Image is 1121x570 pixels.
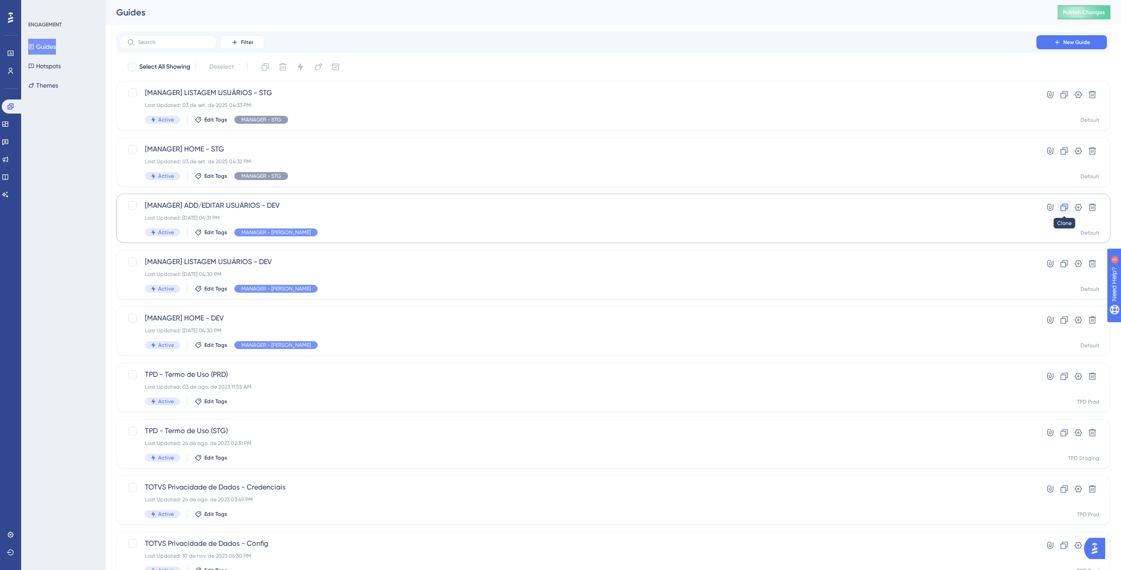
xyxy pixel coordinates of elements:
button: Filter [220,35,264,49]
span: [MANAGER] HOME - STG [145,144,1011,154]
button: Deselect [201,59,242,75]
span: MANAGER - STG [241,116,281,123]
button: New Guide [1036,35,1107,49]
div: Last Updated: 24 de ago. de 2023 03:49 PM [145,496,1011,503]
div: TPD Prod [1077,398,1099,405]
div: Last Updated: 03 de set. de 2025 04:33 PM [145,102,1011,109]
span: Publish Changes [1063,9,1105,16]
span: Edit Tags [204,229,227,236]
div: Last Updated: 03 de ago. de 2023 11:55 AM [145,383,1011,390]
span: Need Help? [21,2,55,13]
div: Last Updated: 10 de nov. de 2023 06:30 PM [145,552,1011,559]
div: Last Updated: 24 de ago. de 2023 02:31 PM [145,440,1011,447]
div: 5 [61,4,64,11]
span: Edit Tags [204,342,227,349]
span: Active [158,116,174,123]
span: MANAGER - STG [241,173,281,180]
span: Deselect [209,62,234,72]
div: Default [1080,342,1099,349]
span: Edit Tags [204,398,227,405]
div: Default [1080,117,1099,124]
span: [MANAGER] LISTAGEM USUÁRIOS - STG [145,88,1011,98]
button: Edit Tags [195,285,227,292]
span: Edit Tags [204,511,227,518]
span: Edit Tags [204,285,227,292]
div: Guides [116,6,1036,18]
button: Edit Tags [195,116,227,123]
div: Last Updated: [DATE] 04:30 PM [145,271,1011,278]
span: Edit Tags [204,454,227,461]
span: Active [158,398,174,405]
div: TPD Staging [1068,455,1099,462]
span: Select All Showing [139,62,190,72]
div: Last Updated: [DATE] 04:31 PM [145,214,1011,221]
input: Search [138,39,209,45]
span: TPD - Termo de Uso (PRD) [145,369,1011,380]
span: Active [158,285,174,292]
button: Edit Tags [195,511,227,518]
span: Filter [241,39,253,46]
span: TOTVS Privacidade de Dados - Config [145,538,1011,549]
iframe: UserGuiding AI Assistant Launcher [1084,535,1110,562]
div: Default [1080,286,1099,293]
span: Edit Tags [204,173,227,180]
span: [MANAGER] ADD/EDITAR USUÁRIOS - DEV [145,200,1011,211]
div: Default [1080,173,1099,180]
button: Publish Changes [1058,5,1110,19]
button: Guides [28,39,56,55]
button: Edit Tags [195,342,227,349]
span: MANAGER - [PERSON_NAME] [241,285,311,292]
span: MANAGER - [PERSON_NAME] [241,229,311,236]
div: Last Updated: [DATE] 04:30 PM [145,327,1011,334]
span: Edit Tags [204,116,227,123]
div: Default [1080,229,1099,236]
span: Active [158,342,174,349]
button: Themes [28,77,58,93]
button: Edit Tags [195,398,227,405]
div: ENGAGEMENT [28,21,62,28]
span: [MANAGER] LISTAGEM USUÁRIOS - DEV [145,257,1011,267]
span: Active [158,511,174,518]
button: Hotspots [28,58,61,74]
span: MANAGER - [PERSON_NAME] [241,342,311,349]
span: TPD - Termo de Uso (STG) [145,426,1011,436]
span: Active [158,229,174,236]
span: TOTVS Privacidade de Dados - Credenciais [145,482,1011,493]
button: Edit Tags [195,229,227,236]
div: TPD Prod [1077,511,1099,518]
span: Active [158,173,174,180]
span: New Guide [1063,39,1090,46]
button: Edit Tags [195,173,227,180]
span: [MANAGER] HOME - DEV [145,313,1011,324]
div: Last Updated: 03 de set. de 2025 04:32 PM [145,158,1011,165]
span: Active [158,454,174,461]
button: Edit Tags [195,454,227,461]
